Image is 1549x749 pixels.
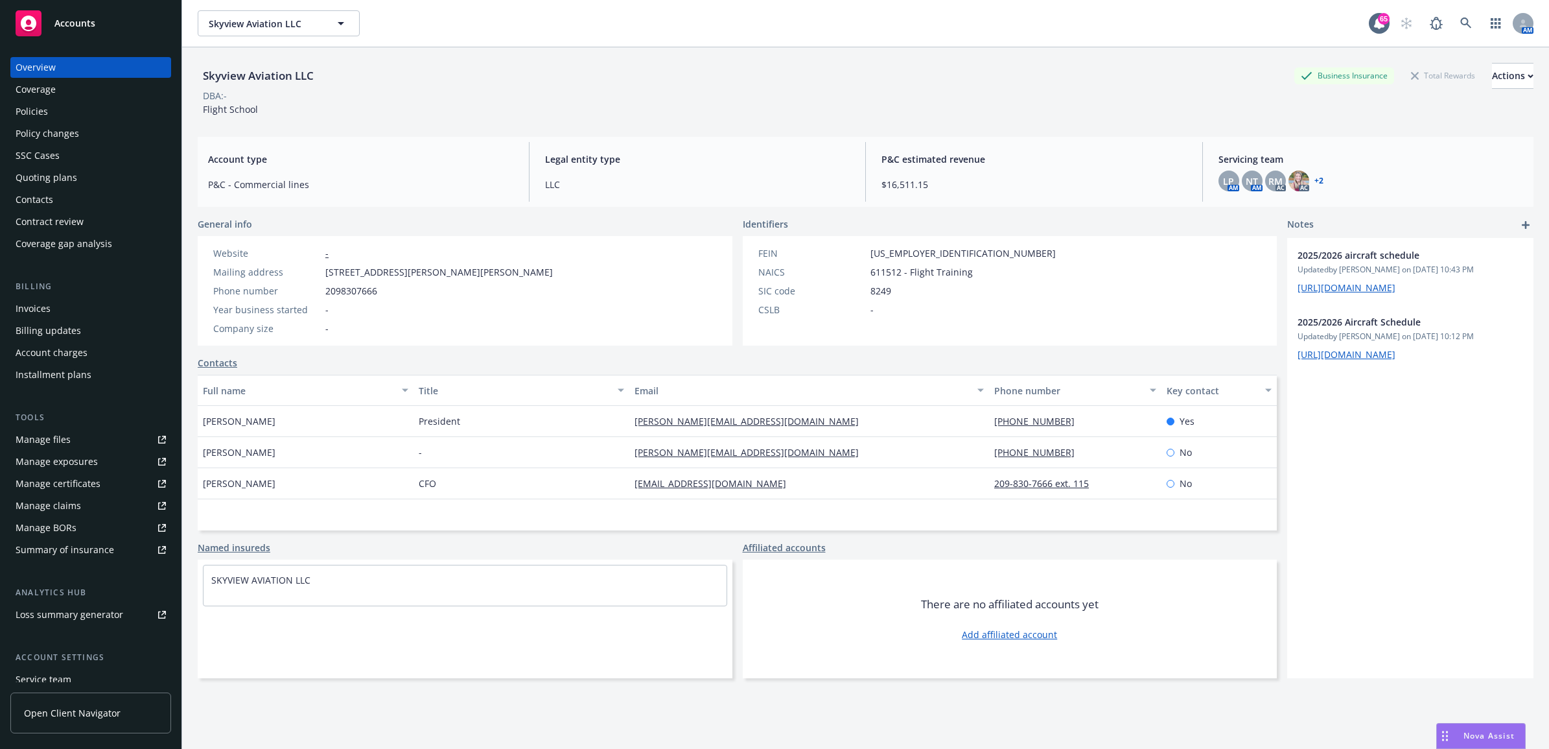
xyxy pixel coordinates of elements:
[10,604,171,625] a: Loss summary generator
[10,451,171,472] a: Manage exposures
[16,604,123,625] div: Loss summary generator
[1492,63,1533,89] button: Actions
[1287,305,1533,372] div: 2025/2026 Aircraft ScheduleUpdatedby [PERSON_NAME] on [DATE] 10:12 PM[URL][DOMAIN_NAME]
[10,211,171,232] a: Contract review
[1180,446,1192,459] span: No
[1287,217,1314,233] span: Notes
[1218,152,1524,166] span: Servicing team
[16,342,87,363] div: Account charges
[16,364,91,385] div: Installment plans
[1314,177,1323,185] a: +2
[198,67,319,84] div: Skyview Aviation LLC
[10,233,171,254] a: Coverage gap analysis
[1223,174,1234,188] span: LP
[1423,10,1449,36] a: Report a Bug
[1180,477,1192,490] span: No
[743,541,826,554] a: Affiliated accounts
[16,123,79,144] div: Policy changes
[16,669,71,690] div: Service team
[10,364,171,385] a: Installment plans
[962,628,1057,641] a: Add affiliated account
[213,303,320,316] div: Year business started
[1167,384,1257,398] div: Key contact
[16,211,84,232] div: Contract review
[198,217,252,231] span: General info
[325,284,377,298] span: 2098307666
[1298,348,1395,361] a: [URL][DOMAIN_NAME]
[16,189,53,210] div: Contacts
[10,669,171,690] a: Service team
[10,5,171,42] a: Accounts
[1298,264,1523,276] span: Updated by [PERSON_NAME] on [DATE] 10:43 PM
[10,540,171,560] a: Summary of insurance
[1518,217,1533,233] a: add
[16,540,114,560] div: Summary of insurance
[10,298,171,319] a: Invoices
[10,167,171,188] a: Quoting plans
[10,189,171,210] a: Contacts
[16,298,51,319] div: Invoices
[10,320,171,341] a: Billing updates
[24,706,121,720] span: Open Client Navigator
[743,217,788,231] span: Identifiers
[209,17,321,30] span: Skyview Aviation LLC
[213,322,320,335] div: Company size
[211,574,310,586] a: SKYVIEW AVIATION LLC
[10,429,171,450] a: Manage files
[10,517,171,538] a: Manage BORs
[1294,67,1394,84] div: Business Insurance
[1161,375,1277,406] button: Key contact
[16,320,81,341] div: Billing updates
[203,89,227,102] div: DBA: -
[758,265,865,279] div: NAICS
[758,284,865,298] div: SIC code
[16,429,71,450] div: Manage files
[213,265,320,279] div: Mailing address
[16,451,98,472] div: Manage exposures
[325,247,329,259] a: -
[635,415,869,427] a: [PERSON_NAME][EMAIL_ADDRESS][DOMAIN_NAME]
[16,233,112,254] div: Coverage gap analysis
[10,495,171,516] a: Manage claims
[1463,730,1515,741] span: Nova Assist
[16,167,77,188] div: Quoting plans
[10,586,171,599] div: Analytics hub
[203,414,275,428] span: [PERSON_NAME]
[635,446,869,458] a: [PERSON_NAME][EMAIL_ADDRESS][DOMAIN_NAME]
[10,473,171,494] a: Manage certificates
[54,18,95,29] span: Accounts
[1268,174,1283,188] span: RM
[419,384,610,398] div: Title
[870,246,1056,260] span: [US_EMPLOYER_IDENTIFICATION_NUMBER]
[1298,315,1489,329] span: 2025/2026 Aircraft Schedule
[325,303,329,316] span: -
[870,303,874,316] span: -
[16,145,60,166] div: SSC Cases
[198,375,413,406] button: Full name
[325,322,329,335] span: -
[419,477,436,490] span: CFO
[881,152,1187,166] span: P&C estimated revenue
[1298,331,1523,342] span: Updated by [PERSON_NAME] on [DATE] 10:12 PM
[203,477,275,490] span: [PERSON_NAME]
[198,10,360,36] button: Skyview Aviation LLC
[419,446,422,459] span: -
[635,477,797,490] a: [EMAIL_ADDRESS][DOMAIN_NAME]
[1437,724,1453,748] div: Drag to move
[213,246,320,260] div: Website
[629,375,989,406] button: Email
[1483,10,1509,36] a: Switch app
[16,101,48,122] div: Policies
[994,477,1099,490] a: 209-830-7666 ext. 115
[1298,281,1395,294] a: [URL][DOMAIN_NAME]
[994,384,1142,398] div: Phone number
[758,246,865,260] div: FEIN
[921,597,1099,612] span: There are no affiliated accounts yet
[994,415,1085,427] a: [PHONE_NUMBER]
[10,342,171,363] a: Account charges
[325,265,553,279] span: [STREET_ADDRESS][PERSON_NAME][PERSON_NAME]
[1436,723,1526,749] button: Nova Assist
[213,284,320,298] div: Phone number
[635,384,970,398] div: Email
